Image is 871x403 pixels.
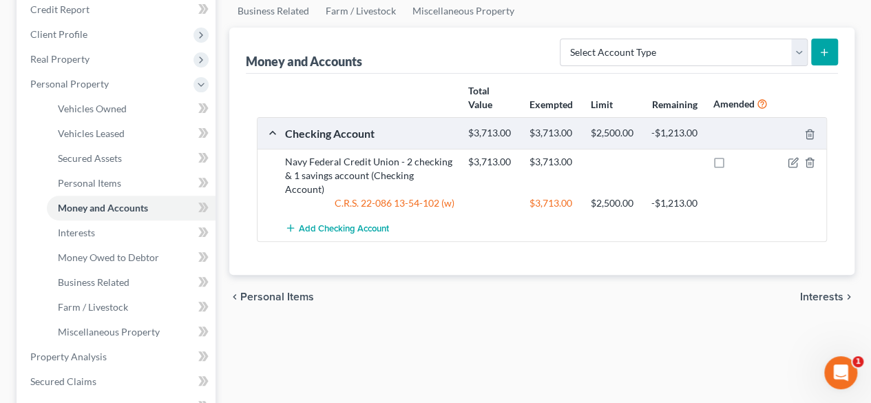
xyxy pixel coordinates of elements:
span: Client Profile [30,28,87,40]
i: chevron_right [843,291,854,302]
div: Checking Account [278,126,461,141]
div: -$1,213.00 [644,127,706,140]
div: $2,500.00 [583,196,644,210]
strong: Exempted [529,99,573,110]
div: Money and Accounts [246,53,362,70]
span: Personal Items [58,177,121,189]
span: Interests [800,291,843,302]
div: $3,713.00 [461,155,523,169]
iframe: Intercom live chat [824,356,857,389]
i: chevron_left [229,291,240,302]
div: $3,713.00 [523,155,584,169]
strong: Remaining [651,99,697,110]
div: $3,713.00 [461,127,523,140]
strong: Total Value [468,85,492,110]
span: Farm / Livestock [58,301,128,313]
span: Personal Items [240,291,314,302]
a: Secured Assets [47,146,216,171]
span: Credit Report [30,3,90,15]
span: Money and Accounts [58,202,148,214]
span: Business Related [58,276,129,288]
div: C.R.S. 22-086 13-54-102 (w) [278,196,461,210]
span: Miscellaneous Property [58,326,160,338]
a: Money and Accounts [47,196,216,220]
a: Miscellaneous Property [47,320,216,344]
a: Money Owed to Debtor [47,245,216,270]
a: Interests [47,220,216,245]
span: Secured Assets [58,152,122,164]
div: $3,713.00 [523,127,584,140]
span: Real Property [30,53,90,65]
strong: Limit [591,99,613,110]
a: Secured Claims [19,369,216,394]
span: Vehicles Leased [58,127,125,139]
button: Interests chevron_right [800,291,854,302]
a: Vehicles Leased [47,121,216,146]
strong: Amended [713,98,754,110]
div: Navy Federal Credit Union - 2 checking & 1 savings account (Checking Account) [278,155,461,196]
span: Vehicles Owned [58,103,127,114]
a: Personal Items [47,171,216,196]
div: $2,500.00 [583,127,644,140]
span: Secured Claims [30,375,96,387]
span: Add Checking Account [299,223,389,234]
a: Vehicles Owned [47,96,216,121]
span: Property Analysis [30,351,107,362]
button: chevron_left Personal Items [229,291,314,302]
a: Business Related [47,270,216,295]
span: Personal Property [30,78,109,90]
div: $3,713.00 [523,196,584,210]
a: Farm / Livestock [47,295,216,320]
a: Property Analysis [19,344,216,369]
span: 1 [852,356,863,367]
div: -$1,213.00 [644,196,706,210]
span: Money Owed to Debtor [58,251,159,263]
button: Add Checking Account [285,216,389,241]
span: Interests [58,227,95,238]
